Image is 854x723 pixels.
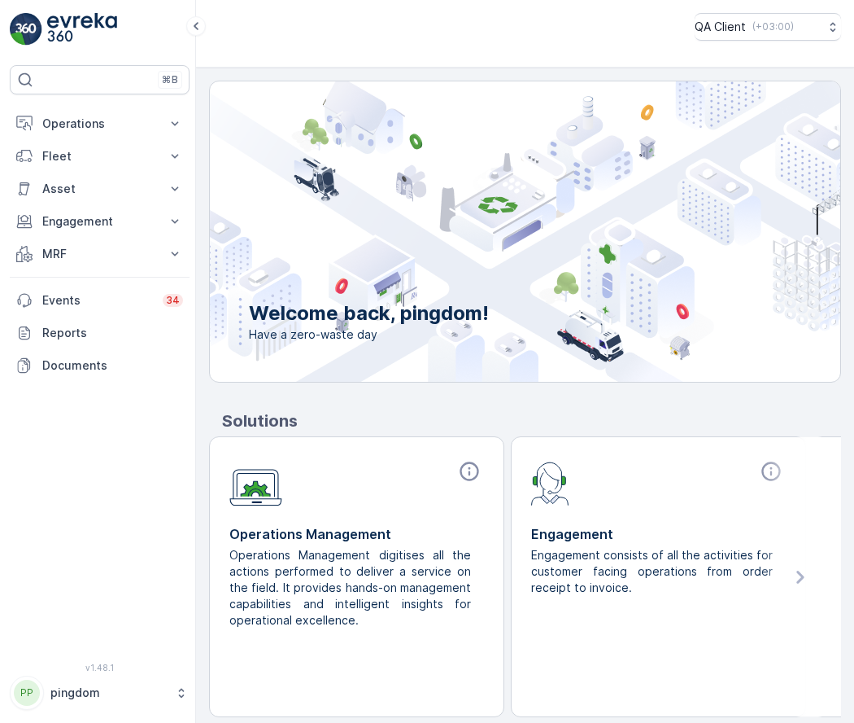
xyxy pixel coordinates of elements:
[10,107,190,140] button: Operations
[10,173,190,205] button: Asset
[42,246,157,262] p: MRF
[695,13,841,41] button: QA Client(+03:00)
[42,181,157,197] p: Asset
[50,685,167,701] p: pingdom
[10,140,190,173] button: Fleet
[10,284,190,317] a: Events34
[249,326,489,343] span: Have a zero-waste day
[14,680,40,706] div: PP
[229,460,282,506] img: module-icon
[10,676,190,710] button: PPpingdom
[47,13,117,46] img: logo_light-DOdMpM7g.png
[10,663,190,673] span: v 1.48.1
[229,524,484,544] p: Operations Management
[229,547,471,629] p: Operations Management digitises all the actions performed to deliver a service on the field. It p...
[42,148,157,164] p: Fleet
[752,20,794,33] p: ( +03:00 )
[10,349,190,382] a: Documents
[42,325,183,341] p: Reports
[42,213,157,230] p: Engagement
[531,460,569,506] img: module-icon
[10,317,190,349] a: Reports
[162,73,178,86] p: ⌘B
[42,357,183,374] p: Documents
[531,524,786,544] p: Engagement
[42,116,157,132] p: Operations
[10,13,42,46] img: logo
[531,547,773,596] p: Engagement consists of all the activities for customer facing operations from order receipt to in...
[695,19,746,35] p: QA Client
[10,205,190,238] button: Engagement
[166,294,180,307] p: 34
[222,409,841,433] p: Solutions
[249,300,489,326] p: Welcome back, pingdom!
[137,81,840,382] img: city illustration
[42,292,153,309] p: Events
[10,238,190,270] button: MRF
